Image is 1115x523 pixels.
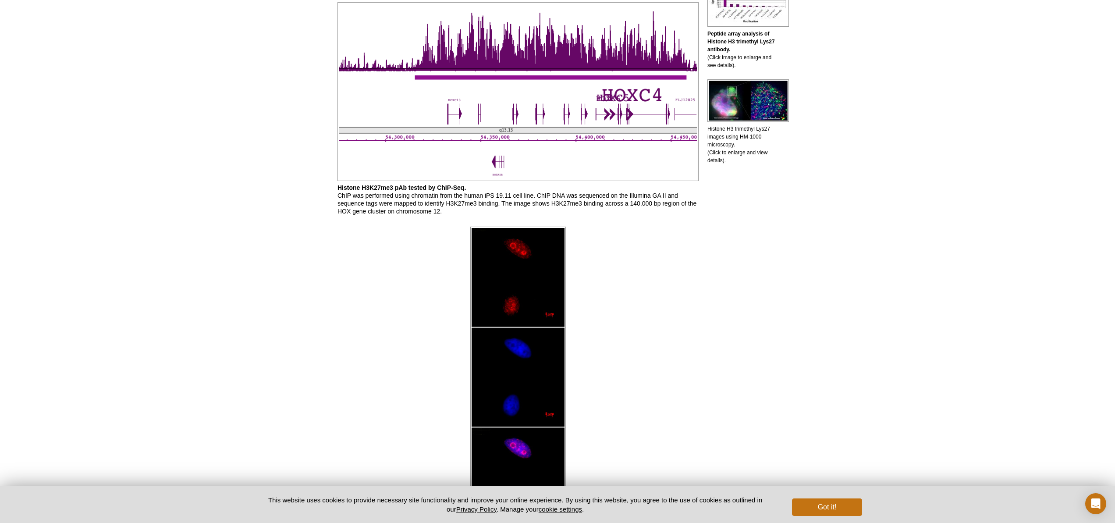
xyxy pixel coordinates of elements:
[707,30,778,69] p: (Click image to enlarge and see details).
[1085,493,1106,514] div: Open Intercom Messenger
[707,31,775,53] b: Peptide array analysis of Histone H3 trimethyl Lys27 antibody.
[707,125,778,164] p: Histone H3 trimethyl Lys27 images using HM-1000 microscopy. (Click to enlarge and view details).
[707,79,789,122] img: Histone H3 trimethyl Lys27 images using HM-1000 microcopy.
[456,505,497,513] a: Privacy Policy
[539,505,582,513] button: cookie settings
[792,498,862,516] button: Got it!
[337,2,699,181] img: Histone H3K27me3 antibody (pAb) tested by ChIP-Seq.
[337,184,699,215] p: ChIP was performed using chromatin from the human iPS 19.11 cell line. ChIP DNA was sequenced on ...
[253,495,778,514] p: This website uses cookies to provide necessary site functionality and improve your online experie...
[337,184,466,191] b: Histone H3K27me3 pAb tested by ChIP-Seq.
